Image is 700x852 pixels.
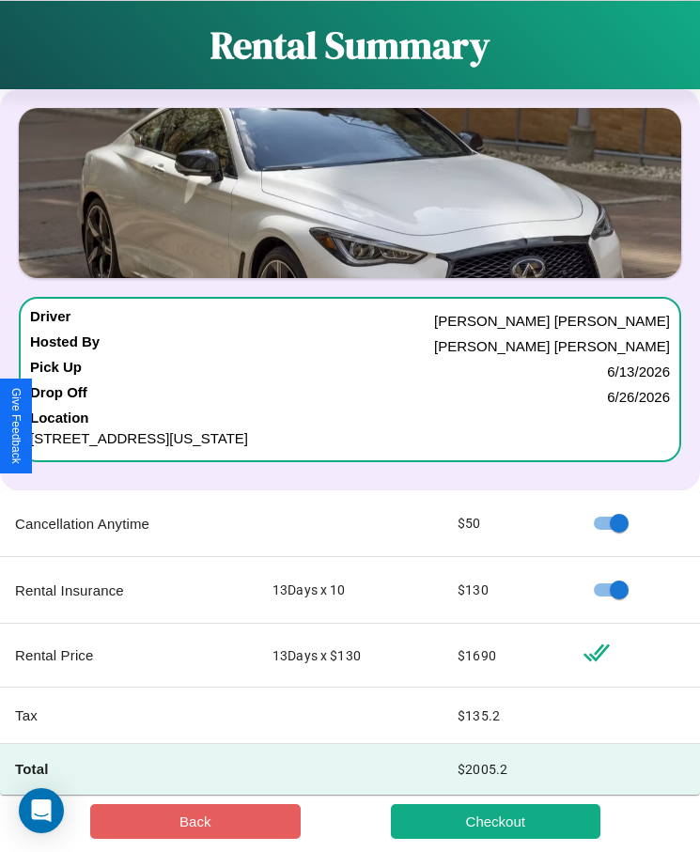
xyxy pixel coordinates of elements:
[443,557,568,624] td: $ 130
[30,359,82,384] h4: Pick Up
[30,308,70,333] h4: Driver
[391,804,601,839] button: Checkout
[607,359,670,384] p: 6 / 13 / 2026
[30,410,670,426] h4: Location
[210,20,490,70] h1: Rental Summary
[30,426,670,451] p: [STREET_ADDRESS][US_STATE]
[443,624,568,688] td: $ 1690
[15,759,242,779] h4: Total
[30,384,87,410] h4: Drop Off
[15,578,242,603] p: Rental Insurance
[15,643,242,668] p: Rental Price
[443,490,568,557] td: $ 50
[15,511,242,536] p: Cancellation Anytime
[90,804,301,839] button: Back
[15,703,242,728] p: Tax
[434,333,670,359] p: [PERSON_NAME] [PERSON_NAME]
[607,384,670,410] p: 6 / 26 / 2026
[257,624,443,688] td: 13 Days x $ 130
[443,744,568,795] td: $ 2005.2
[434,308,670,333] p: [PERSON_NAME] [PERSON_NAME]
[443,688,568,744] td: $ 135.2
[9,388,23,464] div: Give Feedback
[257,557,443,624] td: 13 Days x 10
[30,333,100,359] h4: Hosted By
[19,788,64,833] div: Open Intercom Messenger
